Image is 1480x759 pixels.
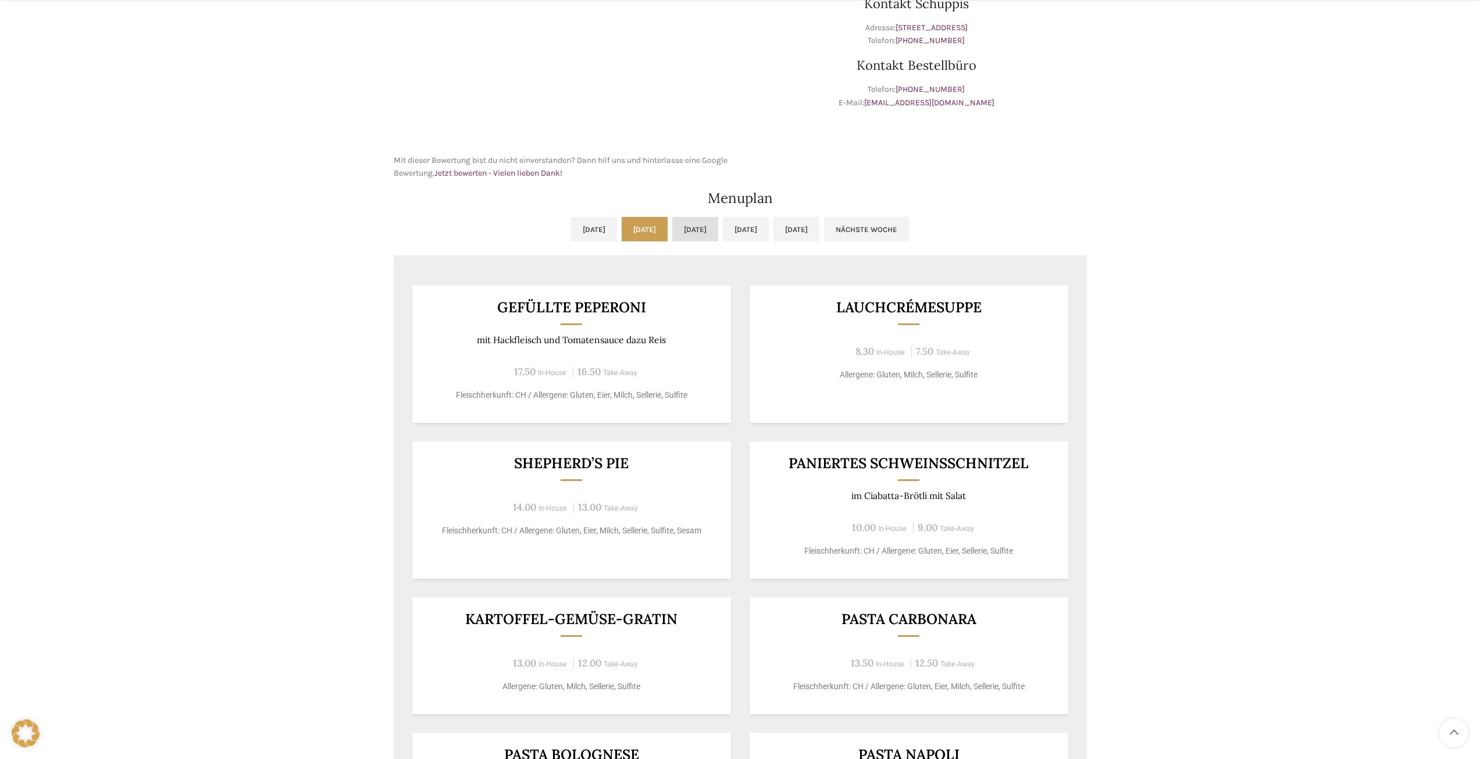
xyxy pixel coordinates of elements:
span: 10.00 [852,521,876,534]
p: Allergene: Gluten, Milch, Sellerie, Sulfite [764,369,1054,381]
span: 13.00 [513,657,536,669]
span: In-House [538,504,567,512]
p: Mit dieser Bewertung bist du nicht einverstanden? Dann hilf uns und hinterlasse eine Google Bewer... [394,154,734,180]
h3: Kontakt Bestellbüro [746,59,1087,72]
a: [STREET_ADDRESS] [896,23,968,33]
span: 14.00 [513,501,536,514]
a: [PHONE_NUMBER] [896,35,965,45]
span: 13.50 [851,657,873,669]
span: 12.50 [915,657,938,669]
span: 17.50 [514,365,536,378]
span: 7.50 [916,345,933,358]
h3: Shepherd’s Pie [426,456,716,471]
a: [DATE] [672,217,718,241]
span: In-House [876,660,904,668]
a: [DATE] [622,217,668,241]
a: [DATE] [723,217,769,241]
a: [PHONE_NUMBER] [896,84,965,94]
span: In-House [538,660,567,668]
p: Adresse: Telefon: [746,22,1087,48]
h3: Pasta Carbonara [764,612,1054,626]
h2: Menuplan [394,191,1087,205]
p: Fleischherkunft: CH / Allergene: Gluten, Eier, Sellerie, Sulfite [764,545,1054,557]
span: 8.30 [855,345,874,358]
h3: Lauchcrémesuppe [764,300,1054,315]
p: mit Hackfleisch und Tomatensauce dazu Reis [426,334,716,345]
span: 12.00 [578,657,601,669]
p: Telefon: E-Mail: [746,83,1087,109]
p: Fleischherkunft: CH / Allergene: Gluten, Eier, Milch, Sellerie, Sulfite [426,389,716,401]
span: In-House [876,348,905,357]
p: Allergene: Gluten, Milch, Sellerie, Sulfite [426,680,716,693]
p: Fleischherkunft: CH / Allergene: Gluten, Eier, Milch, Sellerie, Sulfite [764,680,1054,693]
span: In-House [878,525,907,533]
p: Fleischherkunft: CH / Allergene: Gluten, Eier, Milch, Sellerie, Sulfite, Sesam [426,525,716,537]
a: [EMAIL_ADDRESS][DOMAIN_NAME] [864,98,994,108]
a: [DATE] [571,217,617,241]
span: 13.00 [578,501,601,514]
span: 16.50 [577,365,601,378]
a: Jetzt bewerten - Vielen lieben Dank! [434,168,562,178]
p: im Ciabatta-Brötli mit Salat [764,490,1054,501]
a: Scroll to top button [1439,718,1468,747]
h3: Kartoffel-Gemüse-Gratin [426,612,716,626]
span: Take-Away [604,660,638,668]
span: Take-Away [603,369,637,377]
h3: Paniertes Schweinsschnitzel [764,456,1054,471]
span: 9.00 [918,521,937,534]
h3: Gefüllte Peperoni [426,300,716,315]
a: [DATE] [773,217,819,241]
span: Take-Away [940,525,974,533]
span: Take-Away [936,348,970,357]
a: Nächste Woche [824,217,909,241]
span: Take-Away [940,660,975,668]
span: Take-Away [604,504,638,512]
span: In-House [538,369,566,377]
